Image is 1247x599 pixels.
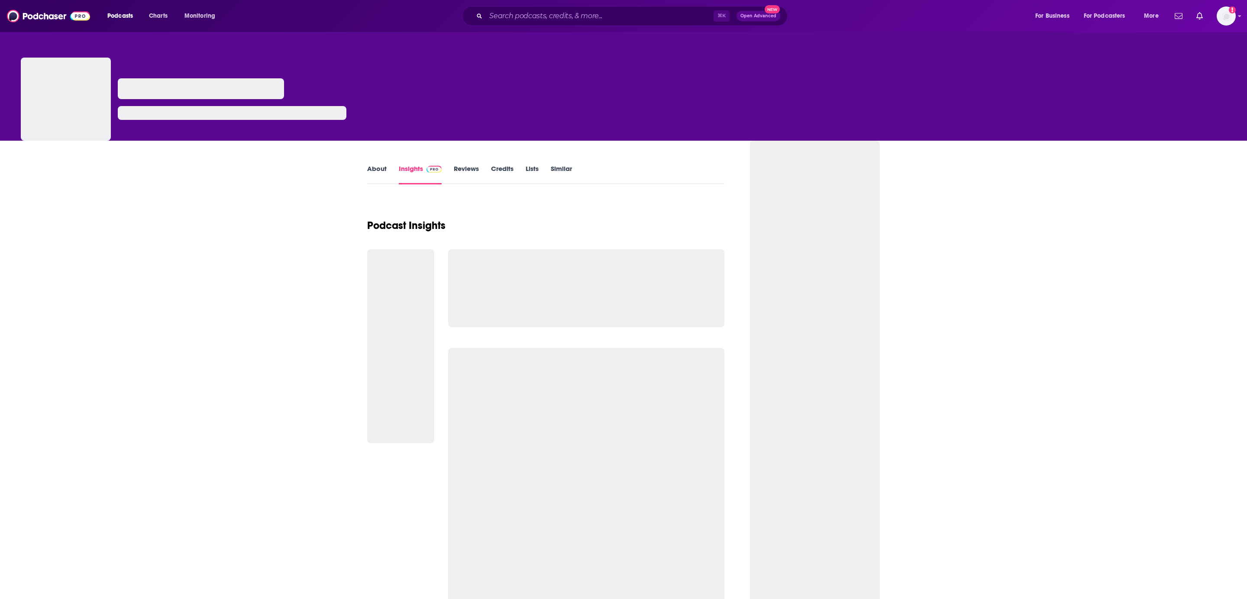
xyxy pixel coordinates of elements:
a: Credits [491,164,514,184]
a: InsightsPodchaser Pro [399,164,442,184]
a: Show notifications dropdown [1171,9,1186,23]
h1: Podcast Insights [367,219,446,232]
svg: Add a profile image [1229,6,1236,13]
a: Show notifications dropdown [1193,9,1206,23]
img: Podchaser Pro [426,166,442,173]
span: Open Advanced [740,14,776,18]
img: User Profile [1217,6,1236,26]
span: ⌘ K [714,10,730,22]
button: open menu [1029,9,1080,23]
a: Reviews [454,164,479,184]
a: Lists [526,164,539,184]
span: For Business [1035,10,1069,22]
a: Charts [143,9,173,23]
span: Podcasts [107,10,133,22]
button: Open AdvancedNew [737,11,780,21]
button: Show profile menu [1217,6,1236,26]
button: open menu [1138,9,1169,23]
span: Charts [149,10,168,22]
a: Similar [551,164,572,184]
button: open menu [1078,9,1138,23]
a: About [367,164,387,184]
span: More [1144,10,1159,22]
div: Search podcasts, credits, & more... [470,6,796,26]
span: For Podcasters [1084,10,1125,22]
button: open menu [101,9,144,23]
span: Monitoring [184,10,215,22]
img: Podchaser - Follow, Share and Rate Podcasts [7,8,90,24]
span: New [765,5,780,13]
button: open menu [178,9,226,23]
span: Logged in as FIREPodchaser25 [1217,6,1236,26]
input: Search podcasts, credits, & more... [486,9,714,23]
